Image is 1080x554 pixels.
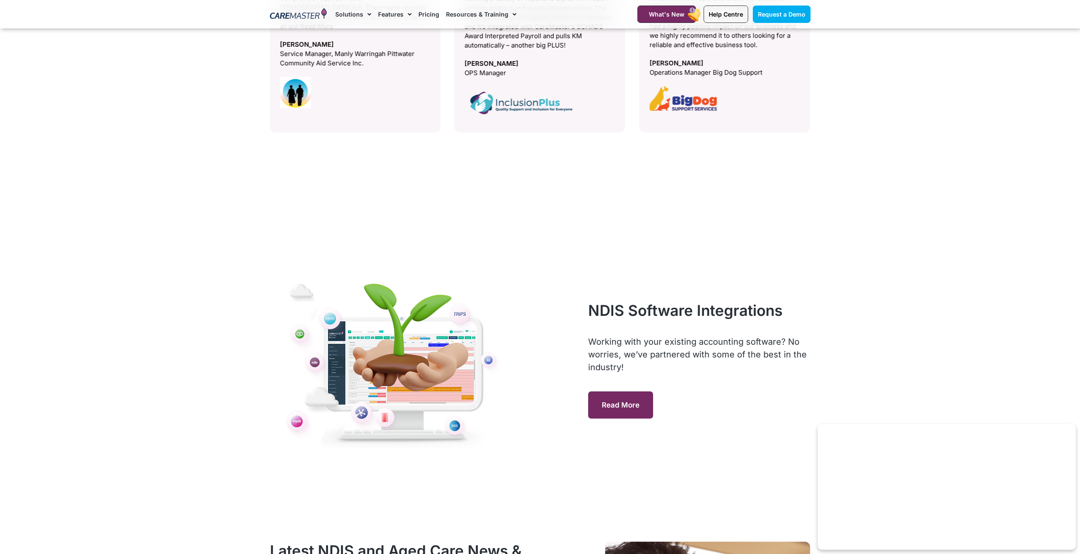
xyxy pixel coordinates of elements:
[637,6,696,23] a: What's New
[753,6,811,23] a: Request a Demo
[649,68,800,77] span: Operations Manager Big Dog Support
[602,401,640,409] span: Read More
[270,263,518,457] img: NDIS software integrations with Xero, Myob, Keypay, Quickbooks, Elmo and more!
[588,337,807,372] span: Working with your existing accounting software? No worries, we’ve partnered with some of the best...
[588,301,810,319] h2: NDIS Software Integrations
[270,8,327,21] img: CareMaster Logo
[649,11,684,18] span: What's New
[465,68,615,78] span: OPS Manager
[465,87,578,119] img: Rachel Nicholls
[280,77,311,108] img: Marcelle Caterina
[588,391,653,419] a: Read More
[709,11,743,18] span: Help Centre
[280,49,430,68] span: Service Manager, Manly Warringah Pittwater Community Aid Service Inc.
[758,11,805,18] span: Request a Demo
[649,59,800,68] span: [PERSON_NAME]
[704,6,748,23] a: Help Centre
[280,40,430,49] span: [PERSON_NAME]
[465,59,615,68] span: [PERSON_NAME]
[649,86,717,111] img: Leanne Gilkison
[818,424,1076,550] iframe: Popup CTA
